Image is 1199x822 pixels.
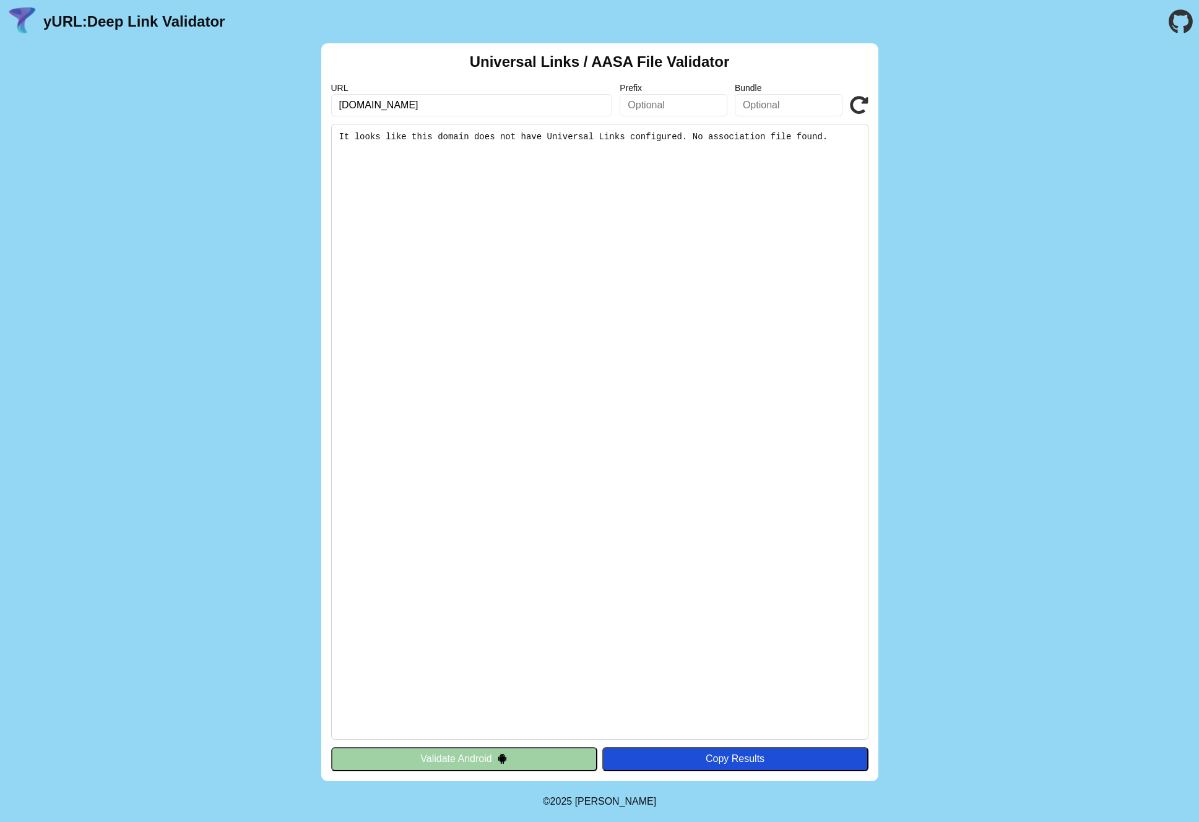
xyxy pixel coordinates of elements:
label: Prefix [620,83,727,93]
label: URL [331,83,613,93]
footer: © [543,781,656,822]
input: Optional [735,94,842,116]
img: yURL Logo [6,6,38,38]
div: Copy Results [608,753,862,764]
button: Validate Android [331,747,597,771]
img: droidIcon.svg [497,753,508,764]
pre: It looks like this domain does not have Universal Links configured. No association file found. [331,124,868,740]
input: Required [331,94,613,116]
a: Michael Ibragimchayev's Personal Site [575,796,657,807]
h2: Universal Links / AASA File Validator [470,53,730,71]
a: yURL:Deep Link Validator [43,13,225,30]
label: Bundle [735,83,842,93]
span: 2025 [550,796,573,807]
input: Optional [620,94,727,116]
button: Copy Results [602,747,868,771]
